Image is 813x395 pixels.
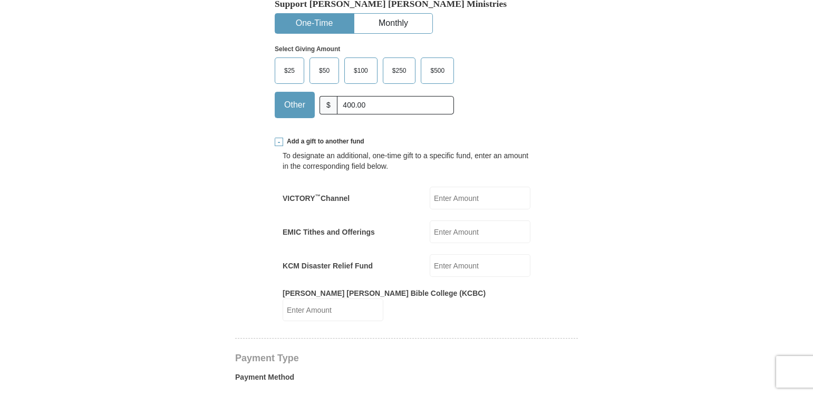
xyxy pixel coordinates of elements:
[425,63,450,79] span: $500
[279,97,311,113] span: Other
[314,63,335,79] span: $50
[283,288,486,298] label: [PERSON_NAME] [PERSON_NAME] Bible College (KCBC)
[279,63,300,79] span: $25
[430,220,530,243] input: Enter Amount
[275,45,340,53] strong: Select Giving Amount
[235,372,578,388] label: Payment Method
[387,63,412,79] span: $250
[283,298,383,321] input: Enter Amount
[315,193,321,199] sup: ™
[283,137,364,146] span: Add a gift to another fund
[354,14,432,33] button: Monthly
[275,14,353,33] button: One-Time
[430,187,530,209] input: Enter Amount
[349,63,373,79] span: $100
[283,227,375,237] label: EMIC Tithes and Offerings
[320,96,337,114] span: $
[430,254,530,277] input: Enter Amount
[235,354,578,362] h4: Payment Type
[283,193,350,204] label: VICTORY Channel
[283,261,373,271] label: KCM Disaster Relief Fund
[283,150,530,171] div: To designate an additional, one-time gift to a specific fund, enter an amount in the correspondin...
[337,96,454,114] input: Other Amount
